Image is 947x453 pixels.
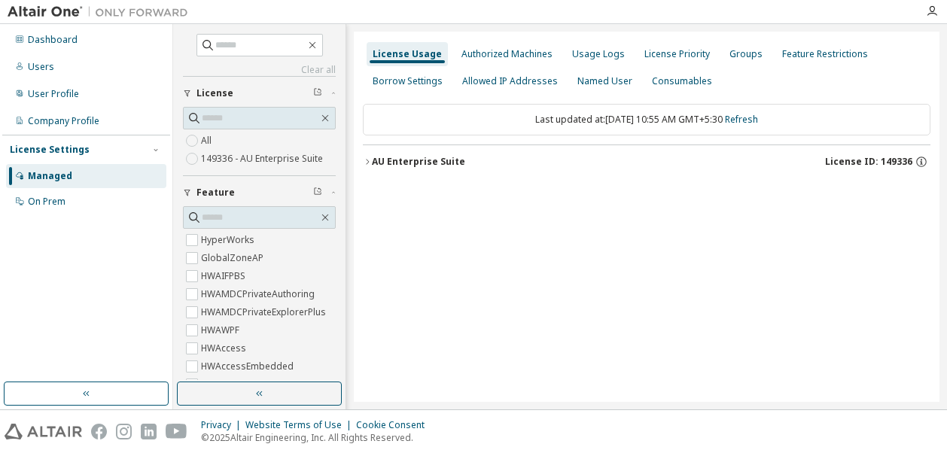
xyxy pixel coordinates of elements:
img: altair_logo.svg [5,424,82,439]
span: License [196,87,233,99]
a: Refresh [725,113,758,126]
div: Managed [28,170,72,182]
div: License Priority [644,48,710,60]
label: 149336 - AU Enterprise Suite [201,150,326,168]
div: Authorized Machines [461,48,553,60]
div: Dashboard [28,34,78,46]
div: Allowed IP Addresses [462,75,558,87]
label: HWAIFPBS [201,267,248,285]
span: License ID: 149336 [825,156,912,168]
div: Borrow Settings [373,75,443,87]
div: Website Terms of Use [245,419,356,431]
label: All [201,132,215,150]
label: HWAMDCPrivateExplorerPlus [201,303,329,321]
div: Feature Restrictions [782,48,868,60]
div: Company Profile [28,115,99,127]
label: GlobalZoneAP [201,249,266,267]
button: Feature [183,176,336,209]
button: AU Enterprise SuiteLicense ID: 149336 [363,145,930,178]
img: linkedin.svg [141,424,157,439]
div: Last updated at: [DATE] 10:55 AM GMT+5:30 [363,104,930,135]
img: instagram.svg [116,424,132,439]
img: youtube.svg [166,424,187,439]
div: On Prem [28,196,65,208]
div: Privacy [201,419,245,431]
div: License Usage [373,48,442,60]
div: Groups [729,48,763,60]
div: License Settings [10,144,90,156]
div: User Profile [28,88,79,100]
label: HWAMDCPrivateAuthoring [201,285,318,303]
div: Consumables [652,75,712,87]
span: Clear filter [313,187,322,199]
span: Feature [196,187,235,199]
label: HWAccess [201,339,249,357]
button: License [183,77,336,110]
a: Clear all [183,64,336,76]
div: Named User [577,75,632,87]
label: HyperWorks [201,231,257,249]
div: Usage Logs [572,48,625,60]
p: © 2025 Altair Engineering, Inc. All Rights Reserved. [201,431,434,444]
label: HWAWPF [201,321,242,339]
div: AU Enterprise Suite [372,156,465,168]
span: Clear filter [313,87,322,99]
img: Altair One [8,5,196,20]
div: Cookie Consent [356,419,434,431]
label: HWActivate [201,375,252,394]
div: Users [28,61,54,73]
img: facebook.svg [91,424,107,439]
label: HWAccessEmbedded [201,357,297,375]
